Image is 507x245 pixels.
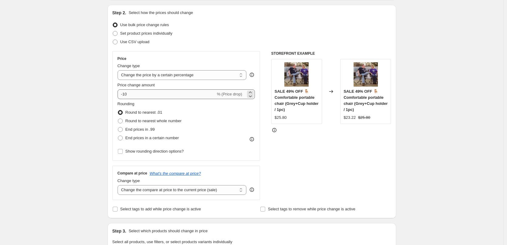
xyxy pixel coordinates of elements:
[344,89,388,112] span: SALE 49% OFF 🪑 Comfortable portable chair (Grey+Cup holder / 1pc)
[284,62,309,87] img: 629cca95412274754bc60fa35ea4f8d3_a3a40755-9fca-4003-a709-477906cc5a5e_80x.webp
[125,110,162,115] span: Round to nearest .01
[120,40,149,44] span: Use CSV upload
[120,22,169,27] span: Use bulk price change rules
[275,89,319,112] span: SALE 49% OFF 🪑 Comfortable portable chair (Grey+Cup holder / 1pc)
[118,171,147,176] h3: Compare at price
[128,10,193,16] p: Select how the prices should change
[344,115,356,121] div: $23.22
[354,62,378,87] img: 629cca95412274754bc60fa35ea4f8d3_a3a40755-9fca-4003-a709-477906cc5a5e_80x.webp
[125,149,184,154] span: Show rounding direction options?
[125,136,179,140] span: End prices in a certain number
[118,83,155,87] span: Price change amount
[125,127,155,132] span: End prices in .99
[125,119,182,123] span: Round to nearest whole number
[249,72,255,78] div: help
[128,228,207,234] p: Select which products should change in price
[118,64,140,68] span: Change type
[118,56,126,61] h3: Price
[112,10,126,16] h2: Step 2.
[120,31,173,36] span: Set product prices individually
[358,115,370,121] strike: $25.80
[118,89,216,99] input: -15
[118,178,140,183] span: Change type
[112,240,232,244] span: Select all products, use filters, or select products variants individually
[120,207,201,211] span: Select tags to add while price change is active
[112,228,126,234] h2: Step 3.
[249,187,255,193] div: help
[217,92,242,96] span: % (Price drop)
[275,115,287,121] div: $25.80
[268,207,355,211] span: Select tags to remove while price change is active
[271,51,391,56] h6: STOREFRONT EXAMPLE
[150,171,201,176] button: What's the compare at price?
[118,102,135,106] span: Rounding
